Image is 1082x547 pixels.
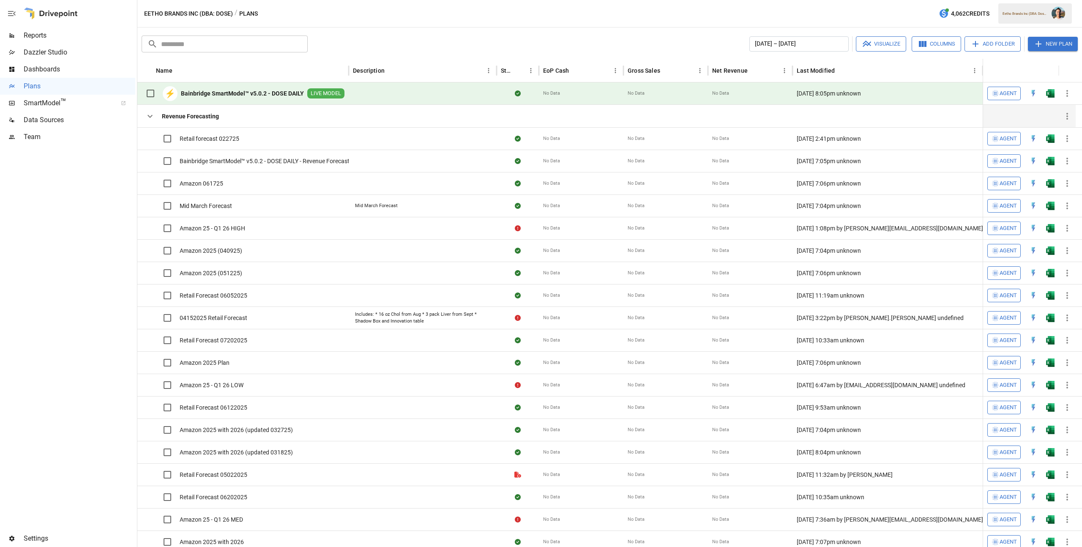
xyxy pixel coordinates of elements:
div: Open in Excel [1046,336,1055,345]
span: No Data [543,449,560,456]
span: No Data [543,404,560,411]
span: Agent [1000,156,1017,166]
button: Agent [987,87,1021,100]
span: Reports [24,30,135,41]
div: Status [501,67,512,74]
span: Team [24,132,135,142]
button: Agent [987,446,1021,459]
span: No Data [712,225,729,232]
button: Columns [912,36,961,52]
span: Retail Forecast 06202025 [180,493,247,501]
span: No Data [712,449,729,456]
div: Sync complete [515,426,521,434]
img: quick-edit-flash.b8aec18c.svg [1029,426,1038,434]
img: quick-edit-flash.b8aec18c.svg [1029,470,1038,479]
img: excel-icon.76473adf.svg [1046,134,1055,143]
button: Net Revenue column menu [779,65,790,77]
span: No Data [628,247,645,254]
img: quick-edit-flash.b8aec18c.svg [1029,157,1038,165]
div: [DATE] 7:06pm unknown [792,172,983,194]
div: Open in Excel [1046,202,1055,210]
div: Open in Quick Edit [1029,470,1038,479]
div: Open in Excel [1046,224,1055,232]
div: [DATE] 3:22pm by [PERSON_NAME].[PERSON_NAME] undefined [792,306,983,329]
img: quick-edit-flash.b8aec18c.svg [1029,134,1038,143]
span: Agent [1000,537,1017,547]
img: quick-edit-flash.b8aec18c.svg [1029,448,1038,457]
span: Amazon 2025 (051225) [180,269,242,277]
img: quick-edit-flash.b8aec18c.svg [1029,493,1038,501]
img: quick-edit-flash.b8aec18c.svg [1029,224,1038,232]
img: excel-icon.76473adf.svg [1046,246,1055,255]
div: [DATE] 10:33am unknown [792,329,983,351]
button: Agent [987,423,1021,437]
span: No Data [628,359,645,366]
img: excel-icon.76473adf.svg [1046,426,1055,434]
span: No Data [712,270,729,276]
div: Sync complete [515,336,521,345]
div: Sync complete [515,403,521,412]
img: excel-icon.76473adf.svg [1046,515,1055,524]
div: Open in Excel [1046,403,1055,412]
span: No Data [712,247,729,254]
button: Gross Sales column menu [694,65,706,77]
span: No Data [712,90,729,97]
div: Sync complete [515,134,521,143]
span: Agent [1000,358,1017,368]
span: No Data [543,270,560,276]
div: Sync complete [515,358,521,367]
div: [DATE] 7:06pm unknown [792,262,983,284]
span: Retail Forecast 06052025 [180,291,247,300]
span: Amazon 25 - Q1 26 LOW [180,381,243,389]
div: Includes: * 16 oz Chol from Aug * 3 pack Liver from Sept * Shadow Box and Innovation table [355,311,490,324]
div: Sync complete [515,157,521,165]
div: Open in Quick Edit [1029,336,1038,345]
img: excel-icon.76473adf.svg [1046,403,1055,412]
span: No Data [543,158,560,164]
button: Last Modified column menu [969,65,981,77]
span: No Data [712,359,729,366]
span: No Data [628,180,645,187]
img: quick-edit-flash.b8aec18c.svg [1029,89,1038,98]
div: Open in Excel [1046,314,1055,322]
div: Open in Quick Edit [1029,448,1038,457]
div: Open in Excel [1046,515,1055,524]
img: excel-icon.76473adf.svg [1046,538,1055,546]
button: EoP Cash column menu [609,65,621,77]
div: Eetho Brands Inc (DBA: Dose) [1003,12,1046,16]
span: Dashboards [24,64,135,74]
span: Agent [1000,201,1017,211]
img: excel-icon.76473adf.svg [1046,381,1055,389]
div: [DATE] 6:47am by [EMAIL_ADDRESS][DOMAIN_NAME] undefined [792,374,983,396]
div: Sync complete [515,179,521,188]
span: No Data [543,382,560,388]
span: No Data [543,427,560,433]
b: Bainbridge SmartModel™ v5.0.2 - DOSE DAILY [181,89,304,98]
img: quick-edit-flash.b8aec18c.svg [1029,358,1038,367]
span: No Data [712,158,729,164]
div: Error during sync. [515,515,521,524]
img: quick-edit-flash.b8aec18c.svg [1029,202,1038,210]
span: Agent [1000,425,1017,435]
button: Agent [987,244,1021,257]
span: No Data [712,494,729,501]
button: Status column menu [525,65,537,77]
div: Sync complete [515,493,521,501]
div: [DATE] 7:04pm unknown [792,239,983,262]
span: Agent [1000,380,1017,390]
div: Open in Excel [1046,448,1055,457]
div: Open in Quick Edit [1029,358,1038,367]
span: No Data [628,225,645,232]
span: No Data [712,404,729,411]
div: Open in Excel [1046,179,1055,188]
div: Open in Excel [1046,134,1055,143]
span: No Data [628,494,645,501]
div: Open in Quick Edit [1029,314,1038,322]
button: Eetho Brands Inc (DBA: Dose) [144,8,233,19]
span: No Data [712,471,729,478]
span: Agent [1000,313,1017,323]
span: No Data [628,337,645,344]
span: No Data [543,135,560,142]
div: Open in Quick Edit [1029,157,1038,165]
span: Agent [1000,134,1017,144]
